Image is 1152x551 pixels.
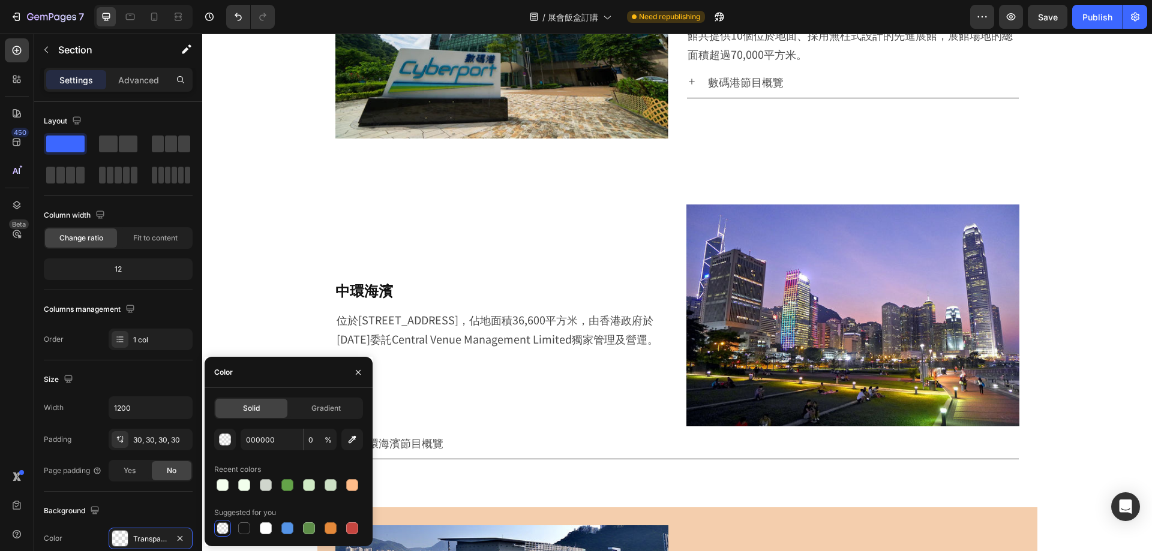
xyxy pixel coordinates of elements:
[214,367,233,378] div: Color
[118,74,159,86] p: Advanced
[133,233,178,243] span: Fit to content
[167,465,176,476] span: No
[226,5,275,29] div: Undo/Redo
[214,464,261,475] div: Recent colors
[1072,5,1123,29] button: Publish
[133,435,190,445] div: 30, 30, 30, 30
[214,507,276,518] div: Suggested for you
[484,171,817,393] img: exhibition_catering600x400_2.jpg
[1028,5,1067,29] button: Save
[243,403,260,414] span: Solid
[109,397,192,418] input: Auto
[79,10,84,24] p: 7
[241,429,303,450] input: Eg: FFFFFF
[44,533,62,544] div: Color
[506,38,581,58] p: 數碼港節目概覽
[1111,492,1140,521] div: Open Intercom Messenger
[59,233,103,243] span: Change ratio
[44,402,64,413] div: Width
[1082,11,1112,23] div: Publish
[1038,12,1058,22] span: Save
[133,534,168,544] div: Transparent
[11,128,29,137] div: 450
[542,11,545,23] span: /
[134,276,465,315] p: 位於[STREET_ADDRESS]，佔地面積36,600平方米，由香港政府於[DATE]委託Central Venue Management Limited獨家管理及營運。
[46,261,190,278] div: 12
[5,5,89,29] button: 7
[44,302,137,318] div: Columns management
[155,399,241,418] p: 中環海濱節目概覽
[548,11,598,23] span: 展會飯盒訂購
[58,43,157,57] p: Section
[133,335,190,345] div: 1 col
[44,334,64,345] div: Order
[44,434,71,445] div: Padding
[325,435,332,445] span: %
[44,503,102,519] div: Background
[311,403,341,414] span: Gradient
[44,372,76,388] div: Size
[44,465,102,476] div: Page padding
[124,465,136,476] span: Yes
[59,74,93,86] p: Settings
[202,34,1152,551] iframe: To enrich screen reader interactions, please activate Accessibility in Grammarly extension settings
[133,247,466,266] h2: 中環海濱
[9,219,29,229] div: Beta
[44,113,84,130] div: Layout
[639,11,700,22] span: Need republishing
[44,207,107,224] div: Column width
